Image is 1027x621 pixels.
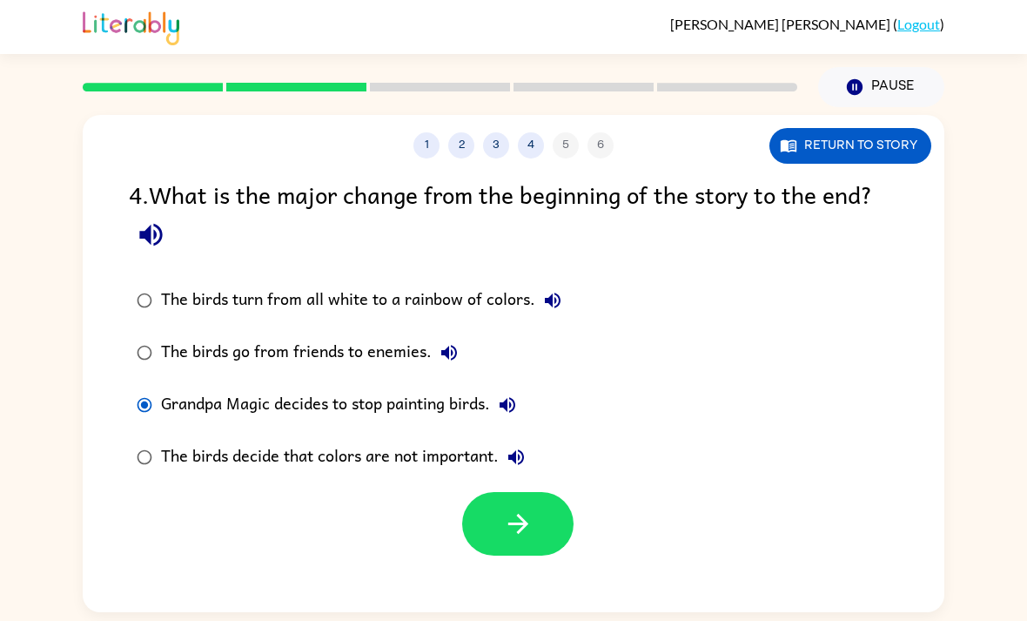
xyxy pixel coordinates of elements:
button: 1 [413,132,440,159]
img: Literably [83,7,179,45]
button: 4 [518,132,544,159]
button: The birds go from friends to enemies. [432,335,467,370]
button: The birds decide that colors are not important. [499,440,534,475]
button: 2 [448,132,474,159]
div: The birds turn from all white to a rainbow of colors. [161,283,570,318]
button: Return to story [769,128,931,164]
div: ( ) [670,16,944,32]
div: The birds go from friends to enemies. [161,335,467,370]
button: Grandpa Magic decides to stop painting birds. [490,388,525,422]
a: Logout [897,16,940,32]
div: The birds decide that colors are not important. [161,440,534,475]
span: [PERSON_NAME] [PERSON_NAME] [670,16,893,32]
button: Pause [818,67,944,107]
button: 3 [483,132,509,159]
button: The birds turn from all white to a rainbow of colors. [535,283,570,318]
div: 4 . What is the major change from the beginning of the story to the end? [129,176,898,257]
div: Grandpa Magic decides to stop painting birds. [161,388,525,422]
